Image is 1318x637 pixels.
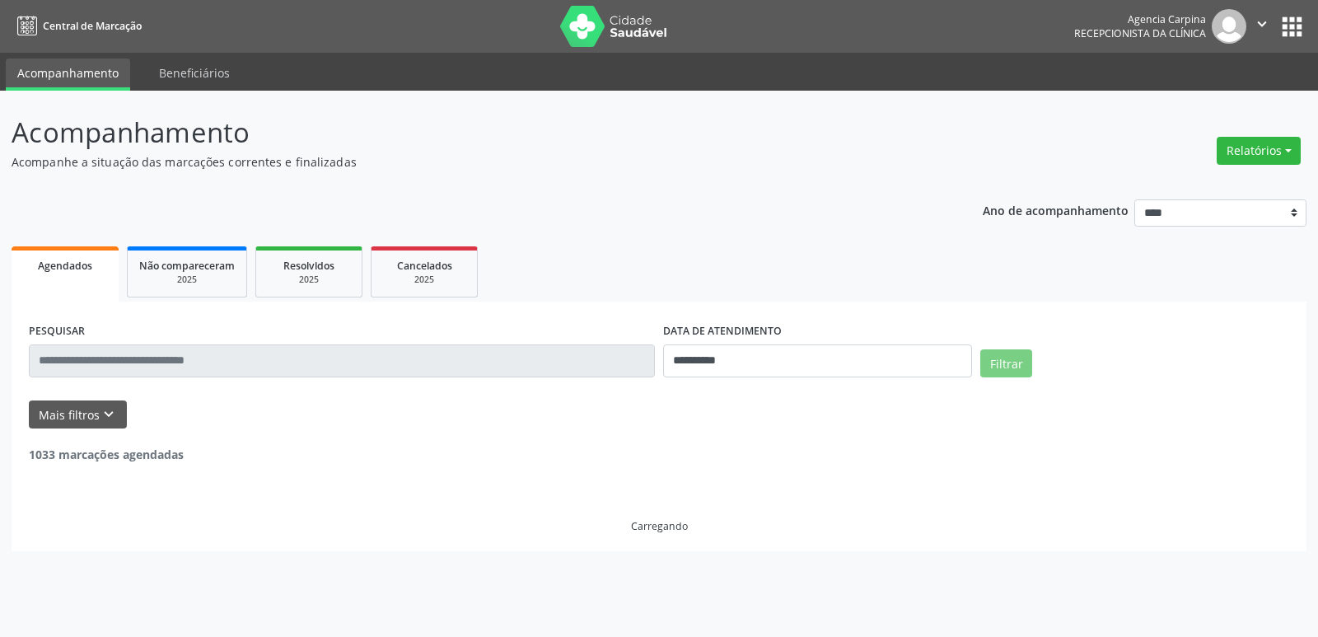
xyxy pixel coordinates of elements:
[139,259,235,273] span: Não compareceram
[1212,9,1246,44] img: img
[663,319,782,344] label: DATA DE ATENDIMENTO
[147,59,241,87] a: Beneficiários
[12,153,918,171] p: Acompanhe a situação das marcações correntes e finalizadas
[100,405,118,424] i: keyboard_arrow_down
[983,199,1129,220] p: Ano de acompanhamento
[1278,12,1306,41] button: apps
[1217,137,1301,165] button: Relatórios
[139,274,235,286] div: 2025
[980,349,1032,377] button: Filtrar
[12,12,142,40] a: Central de Marcação
[397,259,452,273] span: Cancelados
[29,400,127,429] button: Mais filtroskeyboard_arrow_down
[1253,15,1271,33] i: 
[383,274,465,286] div: 2025
[29,319,85,344] label: PESQUISAR
[12,112,918,153] p: Acompanhamento
[1074,26,1206,40] span: Recepcionista da clínica
[6,59,130,91] a: Acompanhamento
[1246,9,1278,44] button: 
[38,259,92,273] span: Agendados
[268,274,350,286] div: 2025
[1074,12,1206,26] div: Agencia Carpina
[29,447,184,462] strong: 1033 marcações agendadas
[43,19,142,33] span: Central de Marcação
[631,519,688,533] div: Carregando
[283,259,334,273] span: Resolvidos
